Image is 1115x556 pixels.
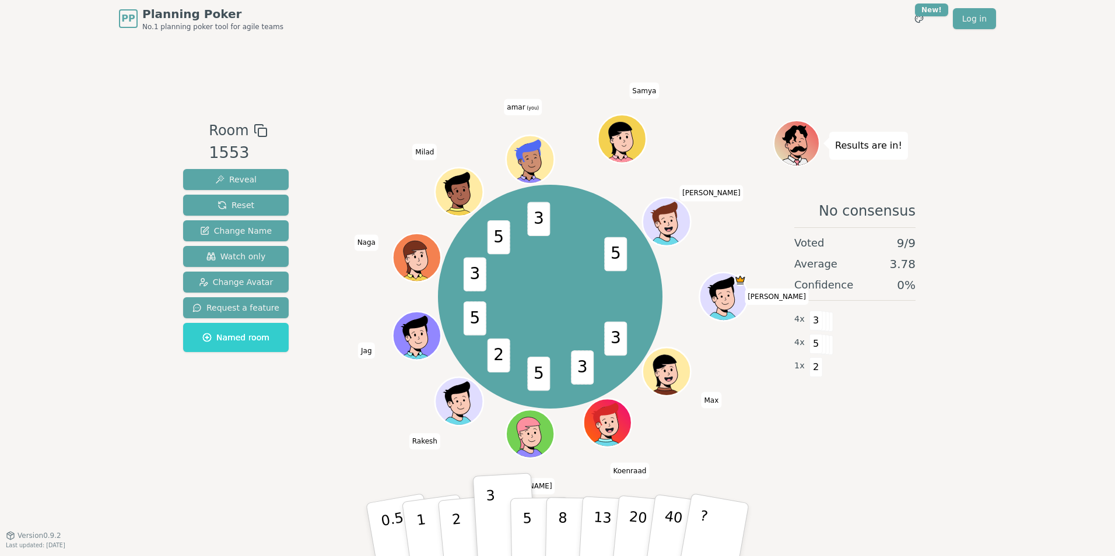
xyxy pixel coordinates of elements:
span: Version 0.9.2 [17,531,61,540]
span: Click to change your name [491,478,555,494]
span: Named room [202,332,269,343]
button: Click to change your avatar [508,137,553,182]
div: New! [915,3,948,16]
button: New! [909,8,930,29]
span: 3 [809,311,823,330]
span: 3 [464,258,486,291]
span: No consensus [819,202,916,220]
span: Confidence [794,277,853,293]
span: 2 [809,357,823,377]
span: Request a feature [192,302,279,314]
span: 4 x [794,313,805,326]
span: Change Name [200,225,272,237]
div: 1553 [209,141,267,165]
span: No.1 planning poker tool for agile teams [142,22,283,31]
span: 5 [605,237,627,271]
button: Change Avatar [183,272,289,293]
span: (you) [525,105,539,111]
span: Chris is the host [734,274,746,286]
span: Click to change your name [409,433,440,449]
button: Version0.9.2 [6,531,61,540]
span: Last updated: [DATE] [6,542,65,548]
span: 3 [571,351,594,385]
button: Reset [183,195,289,216]
button: Named room [183,323,289,352]
span: Voted [794,235,825,251]
span: Click to change your name [701,392,721,409]
span: 3 [528,202,551,236]
span: Click to change your name [745,288,809,305]
span: 9 / 9 [897,235,916,251]
span: 1 x [794,360,805,372]
span: 0 % [897,277,916,293]
span: 5 [488,220,510,254]
span: Watch only [206,251,266,262]
span: Planning Poker [142,6,283,22]
span: PP [121,12,135,26]
span: Click to change your name [629,83,659,99]
span: Click to change your name [358,343,375,359]
button: Request a feature [183,297,289,318]
span: Click to change your name [412,144,437,160]
span: Click to change your name [355,234,378,251]
p: Results are in! [835,138,902,154]
span: Click to change your name [504,99,542,115]
p: 3 [486,487,499,551]
span: 5 [464,302,486,336]
button: Reveal [183,169,289,190]
span: Reveal [215,174,257,185]
button: Change Name [183,220,289,241]
span: 4 x [794,336,805,349]
span: Click to change your name [679,185,744,201]
span: 5 [528,357,551,391]
span: Change Avatar [199,276,274,288]
span: Room [209,120,248,141]
a: Log in [953,8,996,29]
button: Watch only [183,246,289,267]
a: PPPlanning PokerNo.1 planning poker tool for agile teams [119,6,283,31]
span: 5 [809,334,823,354]
span: 2 [488,339,510,372]
span: 3 [605,322,627,356]
span: Reset [218,199,254,211]
span: 3.78 [889,256,916,272]
span: Average [794,256,837,272]
span: Click to change your name [611,463,650,479]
